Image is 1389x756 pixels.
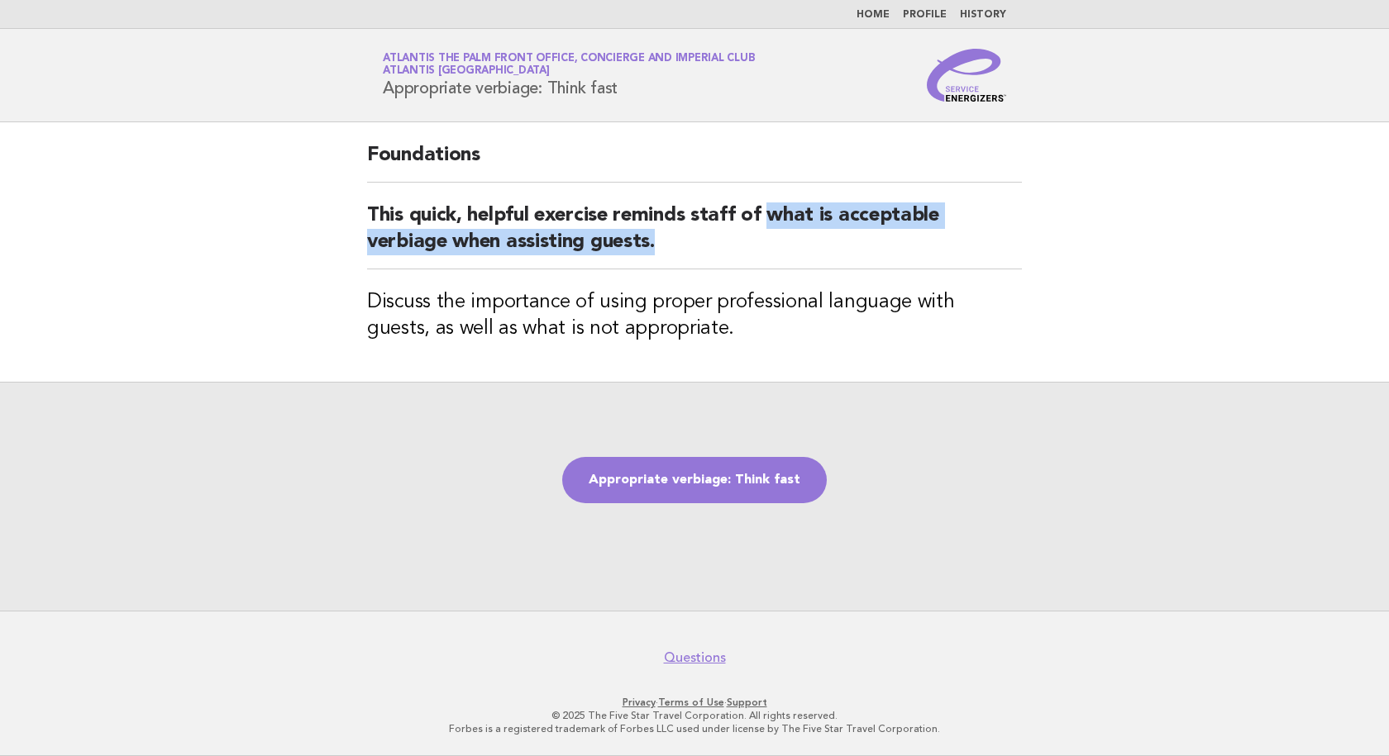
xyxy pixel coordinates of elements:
[367,202,1022,269] h2: This quick, helpful exercise reminds staff of what is acceptable verbiage when assisting guests.
[727,697,767,708] a: Support
[903,10,947,20] a: Profile
[367,142,1022,183] h2: Foundations
[857,10,890,20] a: Home
[383,66,550,77] span: Atlantis [GEOGRAPHIC_DATA]
[383,54,755,97] h1: Appropriate verbiage: Think fast
[189,722,1200,735] p: Forbes is a registered trademark of Forbes LLC used under license by The Five Star Travel Corpora...
[664,649,726,666] a: Questions
[562,457,827,503] a: Appropriate verbiage: Think fast
[367,289,1022,342] h3: Discuss the importance of using proper professional language with guests, as well as what is not ...
[927,49,1006,102] img: Service Energizers
[658,697,724,708] a: Terms of Use
[383,53,755,76] a: Atlantis The Palm Front Office, Concierge and Imperial ClubAtlantis [GEOGRAPHIC_DATA]
[189,709,1200,722] p: © 2025 The Five Star Travel Corporation. All rights reserved.
[960,10,1006,20] a: History
[623,697,656,708] a: Privacy
[189,696,1200,709] p: · ·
